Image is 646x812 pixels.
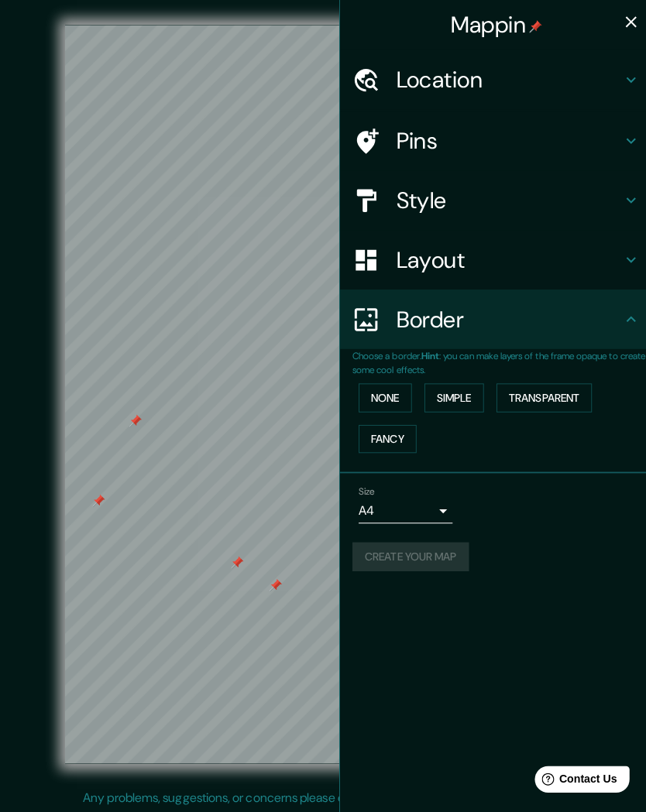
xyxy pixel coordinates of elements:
h4: Pins [392,125,615,153]
p: Choose a border. : you can make layers of the frame opaque to create some cool effects. [349,345,646,373]
b: Hint [417,346,435,358]
div: A4 [355,493,448,518]
div: Border [336,286,646,345]
label: Size [355,480,371,493]
div: Style [336,169,646,228]
button: Transparent [491,379,586,408]
button: None [355,379,407,408]
iframe: Help widget launcher [508,752,629,795]
img: pin-icon.png [524,20,536,33]
h4: Layout [392,243,615,271]
p: Any problems, suggestions, or concerns please email . [82,780,558,799]
h4: Mappin [446,11,536,39]
button: Simple [420,379,479,408]
h4: Location [392,65,615,93]
h4: Border [392,302,615,330]
div: Location [336,50,646,108]
div: Layout [336,228,646,286]
div: Pins [336,110,646,169]
button: Fancy [355,420,412,449]
canvas: Map [64,25,582,755]
h4: Style [392,184,615,212]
